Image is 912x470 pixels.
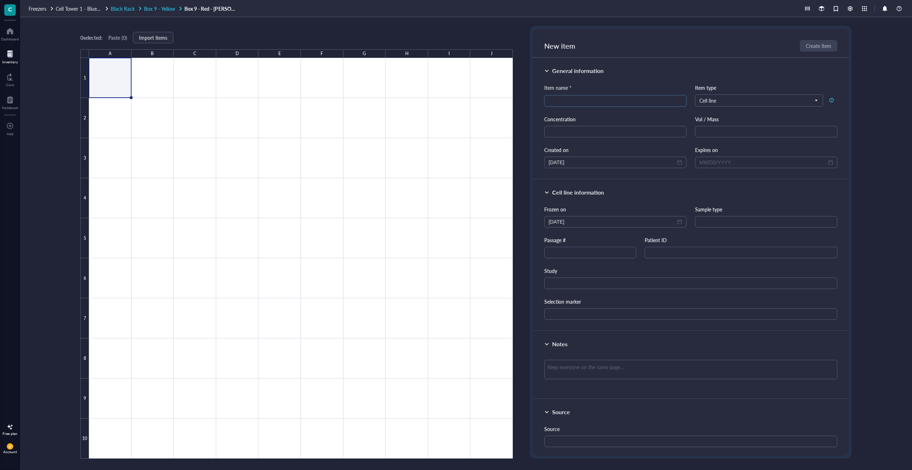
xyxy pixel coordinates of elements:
div: Sample type [695,205,837,213]
span: LF [8,445,12,449]
input: Select date [549,218,676,226]
span: Box 9 - Yellow [144,5,175,12]
div: 4 [80,178,89,218]
div: 5 [80,218,89,258]
div: Expires on [695,146,837,154]
button: Import items [133,32,173,43]
div: Concentration [544,115,687,123]
div: Core [6,83,14,87]
div: B [151,49,154,58]
div: Free plan [3,431,18,436]
div: 2 [80,98,89,138]
a: Dashboard [1,25,19,41]
div: I [448,49,450,58]
div: Inventory [2,60,18,64]
span: Cell line [699,97,817,104]
div: A [109,49,111,58]
div: 0 selected: [80,34,103,41]
div: Account [3,450,17,454]
input: MM/DD/YYYY [699,158,827,166]
div: Cell line information [552,188,604,197]
div: Source [552,408,570,416]
div: F [321,49,323,58]
span: Freezers [29,5,46,12]
div: C [193,49,196,58]
div: Add [7,132,14,136]
a: Cell Tower 1 - Blue Lid [56,5,109,12]
div: Notebook [2,106,18,110]
div: 9 [80,378,89,418]
div: Study [544,267,837,275]
div: D [236,49,239,58]
div: 10 [80,418,89,459]
div: Source [544,425,837,433]
div: Created on [544,146,687,154]
input: MM/DD/YYYY [549,158,676,166]
div: Selection marker [544,298,837,305]
div: Dashboard [1,37,19,41]
a: Core [6,71,14,87]
a: Box 9 - Red - [PERSON_NAME] [184,5,238,12]
div: 1 [80,58,89,98]
div: E [278,49,281,58]
div: 6 [80,258,89,298]
span: New item [544,41,575,51]
a: Notebook [2,94,18,110]
div: J [491,49,492,58]
a: Inventory [2,48,18,64]
div: Patient ID [645,236,837,244]
div: G [363,49,366,58]
span: Import items [139,35,167,40]
div: Vol / Mass [695,115,837,123]
div: General information [552,67,604,75]
div: Item name [544,84,571,92]
span: Cell Tower 1 - Blue Lid [56,5,105,12]
div: Reference [544,456,837,464]
div: 8 [80,338,89,378]
a: Freezers [29,5,54,12]
button: Create item [800,40,837,52]
button: Paste (0) [108,32,127,43]
div: 7 [80,298,89,338]
div: Passage # [544,236,636,244]
div: 3 [80,138,89,178]
span: C [8,5,12,14]
a: Black RackBox 9 - Yellow [111,5,183,12]
div: Notes [552,340,567,348]
span: Black Rack [111,5,135,12]
div: H [405,49,408,58]
div: Item type [695,84,837,92]
div: Frozen on [544,205,687,213]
